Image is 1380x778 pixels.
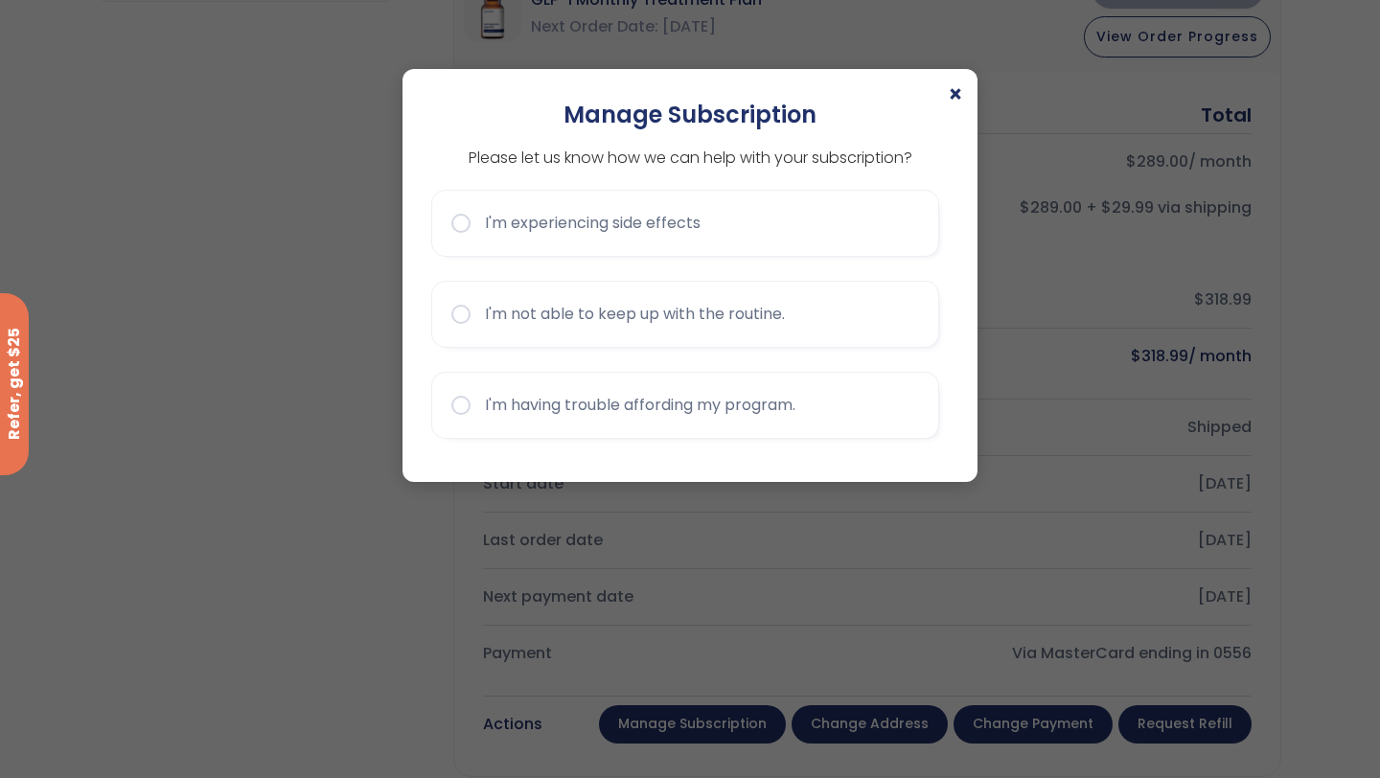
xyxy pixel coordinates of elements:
span: × [948,83,963,106]
h2: Manage Subscription [431,98,949,131]
button: I'm not able to keep up with the routine. [431,281,939,348]
button: I'm having trouble affording my program. [431,372,939,439]
button: I'm experiencing side effects [431,190,939,257]
p: Please let us know how we can help with your subscription? [431,146,949,171]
